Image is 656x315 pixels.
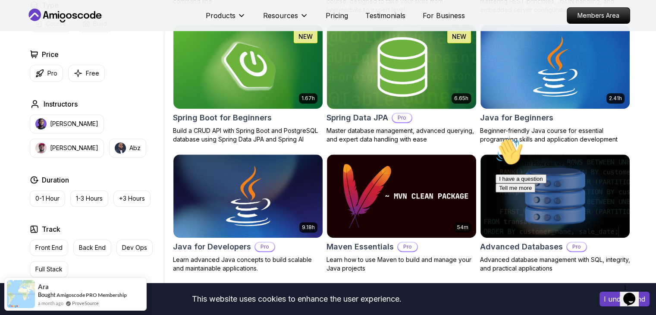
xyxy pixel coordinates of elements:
p: Dev Ops [122,243,147,252]
h2: Advanced Databases [480,241,563,253]
p: Build a CRUD API with Spring Boot and PostgreSQL database using Spring Data JPA and Spring AI [173,126,323,144]
h2: Java for Developers [173,241,251,253]
button: I have a question [3,40,54,49]
h2: Instructors [44,99,78,109]
p: Members Area [567,8,630,23]
span: Ara [38,283,49,290]
button: Free [68,65,105,82]
h2: Duration [42,175,69,185]
p: NEW [298,32,313,41]
button: 1-3 Hours [70,190,108,207]
p: NEW [452,32,466,41]
p: [PERSON_NAME] [50,120,98,128]
a: For Business [423,10,465,21]
p: Products [206,10,235,21]
span: Bought [38,291,56,298]
button: Full Stack [30,261,68,277]
p: Resources [263,10,298,21]
button: 0-1 Hour [30,190,65,207]
button: instructor img[PERSON_NAME] [30,114,104,133]
div: 👋Hi! How can we help?I have a questionTell me more [3,3,159,58]
a: ProveSource [72,300,99,306]
button: Resources [263,10,308,28]
span: a month ago [38,299,63,307]
button: instructor img[PERSON_NAME] [30,139,104,157]
a: Java for Beginners card2.41hJava for BeginnersBeginner-friendly Java course for essential program... [480,25,630,144]
button: Accept cookies [600,292,650,306]
img: Maven Essentials card [327,154,476,238]
button: Products [206,10,246,28]
p: Master database management, advanced querying, and expert data handling with ease [326,126,477,144]
button: +3 Hours [113,190,151,207]
h2: Maven Essentials [326,241,394,253]
a: Java for Developers card9.18hJava for DevelopersProLearn advanced Java concepts to build scalable... [173,154,323,273]
img: Java for Developers card [173,154,323,238]
button: Front End [30,239,68,256]
p: Advanced database management with SQL, integrity, and practical applications [480,255,630,273]
h2: Spring Data JPA [326,112,388,124]
img: instructor img [35,118,47,129]
p: Front End [35,243,63,252]
iframe: chat widget [492,135,647,276]
p: 54m [457,224,468,231]
p: Abz [129,144,141,152]
img: Spring Data JPA card [323,23,480,110]
p: 1.67h [301,95,315,102]
img: instructor img [35,142,47,154]
p: Beginner-friendly Java course for essential programming skills and application development [480,126,630,144]
a: Pricing [326,10,348,21]
p: Full Stack [35,265,63,274]
h2: Spring Boot for Beginners [173,112,272,124]
p: Back End [79,243,106,252]
a: Spring Data JPA card6.65hNEWSpring Data JPAProMaster database management, advanced querying, and ... [326,25,477,144]
a: Members Area [567,7,630,24]
p: 1-3 Hours [76,194,103,203]
button: instructor imgAbz [109,139,146,157]
img: provesource social proof notification image [7,280,35,308]
p: 2.41h [609,95,622,102]
p: Pro [255,243,274,251]
button: Pro [30,65,63,82]
p: Learn how to use Maven to build and manage your Java projects [326,255,477,273]
p: Pro [392,113,411,122]
p: [PERSON_NAME] [50,144,98,152]
img: :wave: [3,3,31,31]
a: Testimonials [365,10,405,21]
img: Spring Boot for Beginners card [173,25,323,109]
p: Pro [398,243,417,251]
p: 6.65h [454,95,468,102]
iframe: chat widget [620,280,647,306]
button: Dev Ops [116,239,153,256]
p: Learn advanced Java concepts to build scalable and maintainable applications. [173,255,323,273]
a: Amigoscode PRO Membership [56,292,127,298]
img: Java for Beginners card [480,25,630,109]
p: Free [86,69,99,78]
h2: Price [42,49,59,60]
p: +3 Hours [119,194,145,203]
button: Tell me more [3,49,43,58]
div: This website uses cookies to enhance the user experience. [6,290,587,309]
p: 9.18h [302,224,315,231]
button: Back End [73,239,111,256]
a: Spring Boot for Beginners card1.67hNEWSpring Boot for BeginnersBuild a CRUD API with Spring Boot ... [173,25,323,144]
h2: Track [42,224,60,234]
p: Pro [47,69,57,78]
a: Advanced Databases cardAdvanced DatabasesProAdvanced database management with SQL, integrity, and... [480,154,630,273]
a: Maven Essentials card54mMaven EssentialsProLearn how to use Maven to build and manage your Java p... [326,154,477,273]
p: 0-1 Hour [35,194,60,203]
span: Hi! How can we help? [3,26,85,32]
h2: Java for Beginners [480,112,553,124]
img: Advanced Databases card [480,154,630,238]
img: instructor img [115,142,126,154]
